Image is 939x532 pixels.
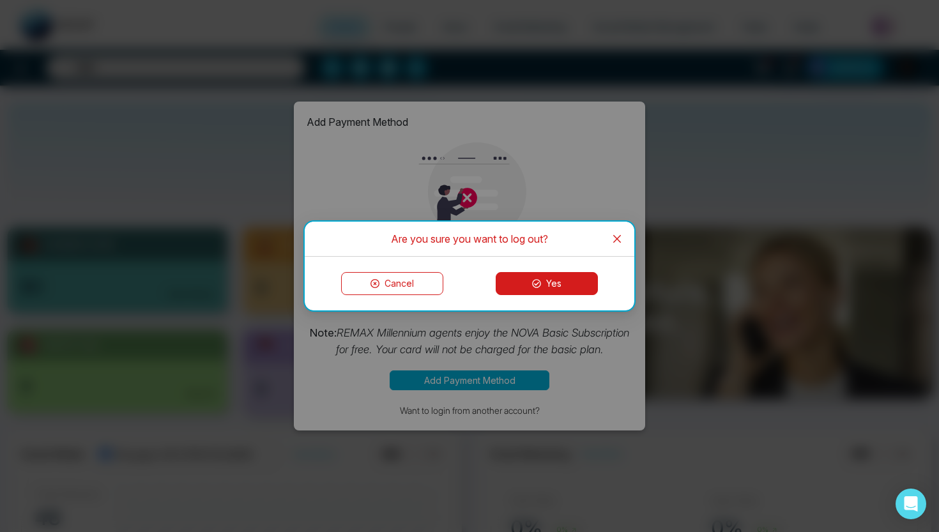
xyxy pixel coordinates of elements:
span: close [612,234,622,244]
button: Close [600,222,634,256]
button: Cancel [341,272,443,295]
button: Yes [496,272,598,295]
div: Are you sure you want to log out? [320,232,619,246]
div: Open Intercom Messenger [896,489,926,519]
